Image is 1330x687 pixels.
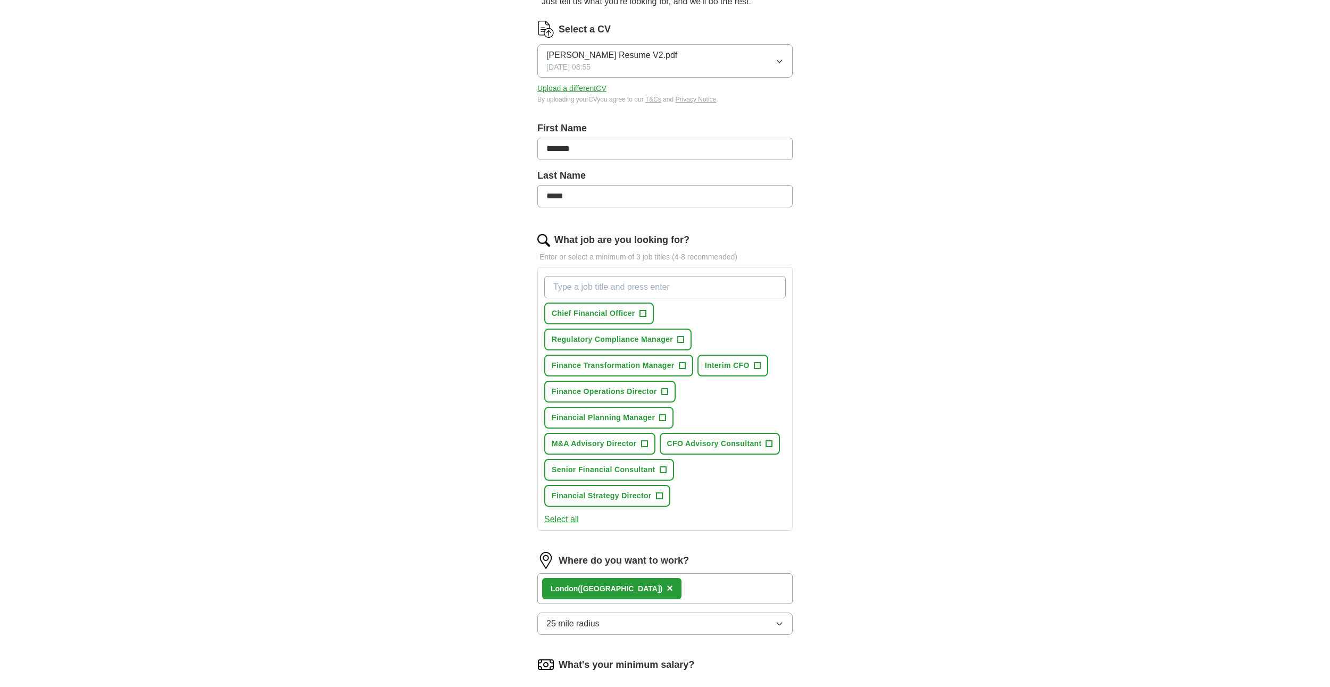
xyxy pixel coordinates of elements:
[546,49,677,62] span: [PERSON_NAME] Resume V2.pdf
[544,459,674,481] button: Senior Financial Consultant
[559,22,611,37] label: Select a CV
[667,438,762,449] span: CFO Advisory Consultant
[552,386,657,397] span: Finance Operations Director
[552,360,675,371] span: Finance Transformation Manager
[537,44,793,78] button: [PERSON_NAME] Resume V2.pdf[DATE] 08:55
[645,96,661,103] a: T&Cs
[676,96,717,103] a: Privacy Notice
[537,234,550,247] img: search.png
[537,252,793,263] p: Enter or select a minimum of 3 job titles (4-8 recommended)
[667,581,673,597] button: ×
[544,276,786,298] input: Type a job title and press enter
[660,433,780,455] button: CFO Advisory Consultant
[705,360,750,371] span: Interim CFO
[544,407,674,429] button: Financial Planning Manager
[544,381,676,403] button: Finance Operations Director
[551,583,662,594] div: don
[552,334,673,345] span: Regulatory Compliance Manager
[697,355,768,376] button: Interim CFO
[544,329,692,350] button: Regulatory Compliance Manager
[537,83,606,94] button: Upload a differentCV
[537,613,793,635] button: 25 mile radius
[546,617,600,630] span: 25 mile radius
[537,95,793,104] div: By uploading your CV you agree to our and .
[537,656,554,673] img: salary.png
[552,412,655,423] span: Financial Planning Manager
[667,582,673,594] span: ×
[559,658,694,672] label: What's your minimum salary?
[544,485,670,507] button: Financial Strategy Director
[552,464,655,475] span: Senior Financial Consultant
[537,552,554,569] img: location.png
[546,62,591,73] span: [DATE] 08:55
[537,21,554,38] img: CV Icon
[552,490,652,501] span: Financial Strategy Director
[578,584,662,593] span: ([GEOGRAPHIC_DATA])
[551,584,564,593] strong: Lon
[537,121,793,136] label: First Name
[544,513,579,526] button: Select all
[537,169,793,183] label: Last Name
[552,308,635,319] span: Chief Financial Officer
[544,303,654,324] button: Chief Financial Officer
[554,233,689,247] label: What job are you looking for?
[552,438,637,449] span: M&A Advisory Director
[544,433,655,455] button: M&A Advisory Director
[559,554,689,568] label: Where do you want to work?
[544,355,693,376] button: Finance Transformation Manager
